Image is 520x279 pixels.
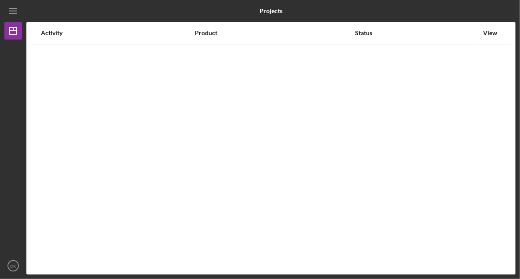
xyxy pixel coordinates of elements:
[10,264,16,268] text: DK
[355,29,478,36] div: Status
[4,257,22,275] button: DK
[41,29,194,36] div: Activity
[195,29,354,36] div: Product
[479,29,501,36] div: View
[260,7,282,14] b: Projects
